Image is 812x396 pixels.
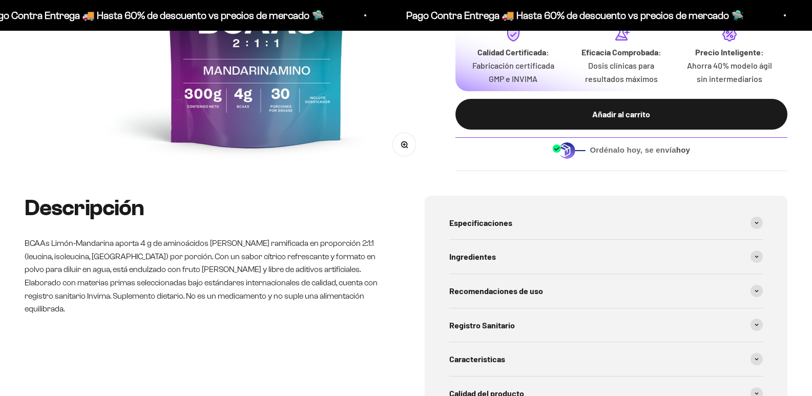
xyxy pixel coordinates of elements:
[468,59,559,85] p: Fabricación certificada GMP e INVIMA
[449,284,543,298] span: Recomendaciones de uso
[575,59,667,85] p: Dosis clínicas para resultados máximos
[676,145,690,154] b: hoy
[476,108,767,121] div: Añadir al carrito
[455,99,787,130] button: Añadir al carrito
[449,342,763,376] summary: Caracteristicas
[449,308,763,342] summary: Registro Sanitario
[403,7,741,24] p: Pago Contra Entrega 🚚 Hasta 60% de descuento vs precios de mercado 🛸
[449,240,763,274] summary: Ingredientes
[449,216,512,230] span: Especificaciones
[683,59,775,85] p: Ahorra 40% modelo ágil sin intermediarios
[25,196,388,220] h2: Descripción
[449,250,496,263] span: Ingredientes
[449,319,515,332] span: Registro Sanitario
[25,237,388,316] p: BCAAs Limón-Mandarina aporta 4 g de aminoácidos [PERSON_NAME] ramificada en proporción 2:1:1 (leu...
[581,47,661,57] strong: Eficacia Comprobada:
[552,142,586,159] img: Despacho sin intermediarios
[695,47,764,57] strong: Precio Inteligente:
[590,144,690,156] span: Ordénalo hoy, se envía
[477,47,549,57] strong: Calidad Certificada:
[449,206,763,240] summary: Especificaciones
[449,352,505,366] span: Caracteristicas
[449,274,763,308] summary: Recomendaciones de uso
